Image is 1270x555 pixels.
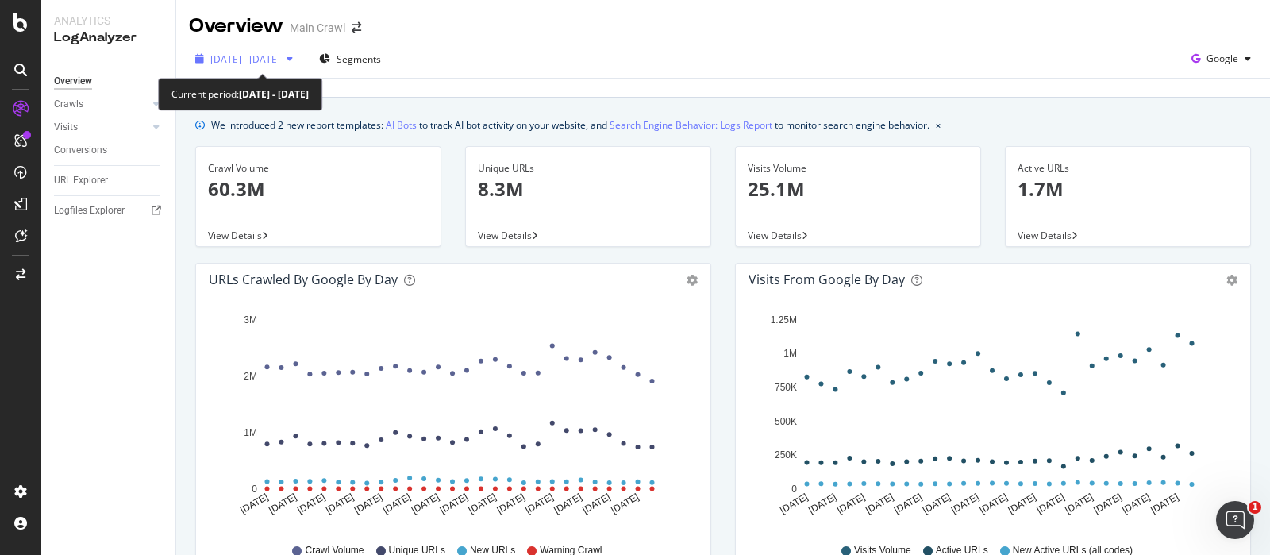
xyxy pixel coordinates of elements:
[1216,501,1254,539] iframe: Intercom live chat
[211,117,929,133] div: We introduced 2 new report templates: to track AI bot activity on your website, and to monitor se...
[748,161,968,175] div: Visits Volume
[1035,491,1067,516] text: [DATE]
[552,491,584,516] text: [DATE]
[208,161,429,175] div: Crawl Volume
[1206,52,1238,65] span: Google
[892,491,924,516] text: [DATE]
[54,119,148,136] a: Visits
[244,371,257,382] text: 2M
[171,85,309,103] div: Current period:
[921,491,952,516] text: [DATE]
[381,491,413,516] text: [DATE]
[54,202,164,219] a: Logfiles Explorer
[54,96,148,113] a: Crawls
[791,484,797,495] text: 0
[54,29,163,47] div: LogAnalyzer
[467,491,498,516] text: [DATE]
[749,308,1230,529] svg: A chart.
[609,491,641,516] text: [DATE]
[1018,229,1072,242] span: View Details
[775,449,797,461] text: 250K
[1018,175,1238,202] p: 1.7M
[313,46,387,71] button: Segments
[1092,491,1124,516] text: [DATE]
[252,484,257,495] text: 0
[189,13,283,40] div: Overview
[54,142,107,159] div: Conversions
[495,491,527,516] text: [DATE]
[290,20,345,36] div: Main Crawl
[238,491,270,516] text: [DATE]
[410,491,441,516] text: [DATE]
[54,172,108,189] div: URL Explorer
[54,172,164,189] a: URL Explorer
[1018,161,1238,175] div: Active URLs
[244,314,257,326] text: 3M
[687,275,698,286] div: gear
[239,87,309,101] b: [DATE] - [DATE]
[352,491,384,516] text: [DATE]
[1185,46,1257,71] button: Google
[195,117,1251,133] div: info banner
[324,491,356,516] text: [DATE]
[610,117,772,133] a: Search Engine Behavior: Logs Report
[210,52,280,66] span: [DATE] - [DATE]
[524,491,556,516] text: [DATE]
[932,114,945,137] button: close banner
[352,22,361,33] div: arrow-right-arrow-left
[1120,491,1152,516] text: [DATE]
[775,416,797,427] text: 500K
[54,96,83,113] div: Crawls
[209,308,691,529] svg: A chart.
[209,272,398,287] div: URLs Crawled by Google by day
[580,491,612,516] text: [DATE]
[208,175,429,202] p: 60.3M
[54,13,163,29] div: Analytics
[386,117,417,133] a: AI Bots
[244,427,257,438] text: 1M
[949,491,981,516] text: [DATE]
[54,73,92,90] div: Overview
[478,229,532,242] span: View Details
[438,491,470,516] text: [DATE]
[54,142,164,159] a: Conversions
[337,52,381,66] span: Segments
[783,349,797,360] text: 1M
[978,491,1010,516] text: [DATE]
[771,314,797,326] text: 1.25M
[295,491,327,516] text: [DATE]
[208,229,262,242] span: View Details
[775,382,797,393] text: 750K
[1249,501,1261,514] span: 1
[54,202,125,219] div: Logfiles Explorer
[54,73,164,90] a: Overview
[1149,491,1180,516] text: [DATE]
[189,46,299,71] button: [DATE] - [DATE]
[1226,275,1237,286] div: gear
[267,491,298,516] text: [DATE]
[54,119,78,136] div: Visits
[749,272,905,287] div: Visits from Google by day
[748,175,968,202] p: 25.1M
[478,175,698,202] p: 8.3M
[478,161,698,175] div: Unique URLs
[1064,491,1095,516] text: [DATE]
[806,491,838,516] text: [DATE]
[748,229,802,242] span: View Details
[1006,491,1038,516] text: [DATE]
[835,491,867,516] text: [DATE]
[778,491,810,516] text: [DATE]
[864,491,895,516] text: [DATE]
